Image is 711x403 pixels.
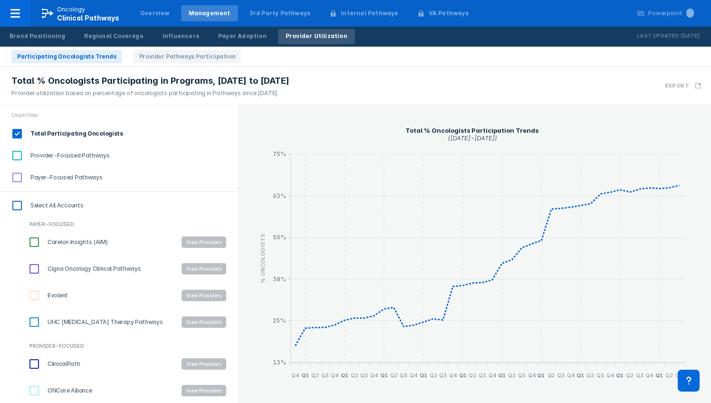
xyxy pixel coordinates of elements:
[547,373,555,379] tspan: Q2
[42,360,80,368] span: ClinicalPath
[189,9,231,18] div: Management
[626,373,634,379] tspan: Q2
[596,373,604,379] tspan: Q3
[341,9,398,18] div: Internal Pathways
[419,373,427,379] tspan: Q1
[133,5,177,21] a: Overview
[250,9,311,18] div: 3rd Party Pathways
[25,173,102,182] span: Payer-Focused Pathways
[429,373,437,379] tspan: Q2
[155,29,207,44] a: Influencers
[439,373,446,379] tspan: Q3
[84,32,143,40] div: Regional Coverage
[29,341,238,351] div: Provider-Focused
[272,150,286,157] text: 75%
[211,29,274,44] a: Payer Adoption
[498,373,506,379] tspan: Q1
[272,234,286,241] text: 50%
[390,373,397,379] tspan: Q2
[42,238,107,246] span: Carelon Insights (AIM)
[77,29,151,44] a: Regional Coverage
[140,9,170,18] div: Overview
[42,386,92,395] span: ONCare Alliance
[134,50,241,63] span: Provider Pathways Participation
[259,234,266,283] tspan: % ONCOLOGISTS
[576,373,584,379] tspan: Q1
[537,373,545,379] tspan: Q1
[272,359,286,366] text: 13%
[606,373,615,379] tspan: Q4
[429,9,469,18] div: VA Pathways
[42,318,163,326] span: UHC [MEDICAL_DATA] Therapy Pathways
[616,373,624,379] tspan: Q1
[468,373,476,379] tspan: Q2
[659,70,707,100] button: Export
[478,373,486,379] tspan: Q3
[488,373,496,379] tspan: Q4
[648,9,694,18] div: Powerpoint
[350,373,358,379] tspan: Q2
[218,32,267,40] div: Payer Adoption
[370,373,378,379] tspan: Q4
[57,14,119,22] span: Clinical Pathways
[29,219,238,229] div: Payer-Focused
[449,373,457,379] tspan: Q4
[518,373,525,379] tspan: Q3
[255,122,694,386] g: line chart entitled <div> <div style=' color: #0E2539; font-weight: bold; '>Total % Oncologists P...
[42,265,141,273] span: Cigna Oncology Clinical Pathways
[665,373,673,379] tspan: Q2
[311,373,318,379] tspan: Q2
[586,373,594,379] tspan: Q2
[181,5,238,21] a: Management
[272,317,285,324] text: 25%
[272,192,286,199] text: 63%
[242,5,318,21] a: 3rd Party Pathways
[163,32,199,40] div: Influencers
[11,50,122,63] span: Participating Oncologists Trends
[405,127,538,134] tspan: Total % Oncologists Participation Trends
[42,291,68,300] span: Evolent
[678,370,700,392] div: Contact Support
[182,236,226,248] button: View Providers
[11,75,289,87] span: Total % Oncologists Participating in Programs, [DATE] to [DATE]
[655,373,663,379] tspan: Q1
[278,29,355,44] a: Provider Utilization
[665,82,689,89] h3: Export
[57,5,86,14] p: Oncology
[645,373,653,379] tspan: Q4
[508,373,515,379] tspan: Q2
[11,89,289,98] div: Provider utilization based on percentage of oncologists participating in Pathways since [DATE]
[380,373,387,379] tspan: Q1
[340,373,348,379] tspan: Q1
[291,373,299,379] tspan: Q4
[182,316,226,328] button: View Providers
[681,31,700,41] p: [DATE]
[321,373,328,379] tspan: Q3
[301,373,308,379] tspan: Q1
[25,151,110,160] span: Provider-Focused Pathways
[557,373,565,379] tspan: Q3
[182,263,226,275] button: View Providers
[2,29,73,44] a: Brand Positioning
[182,358,226,370] button: View Providers
[637,31,681,41] p: Last Updated:
[409,373,417,379] tspan: Q4
[459,373,466,379] tspan: Q1
[636,373,644,379] tspan: Q3
[528,373,536,379] tspan: Q4
[25,201,83,210] span: Select All Accounts
[360,373,367,379] tspan: Q3
[182,290,226,301] button: View Providers
[272,275,286,283] text: 38%
[675,373,683,379] tspan: Q3
[182,385,226,396] button: View Providers
[286,32,347,40] div: Provider Utilization
[448,134,497,142] tspan: ([DATE]-[DATE])
[330,373,338,379] tspan: Q4
[567,373,575,379] tspan: Q4
[25,129,123,138] span: Total Participating Oncologists
[399,373,407,379] tspan: Q3
[10,32,65,40] div: Brand Positioning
